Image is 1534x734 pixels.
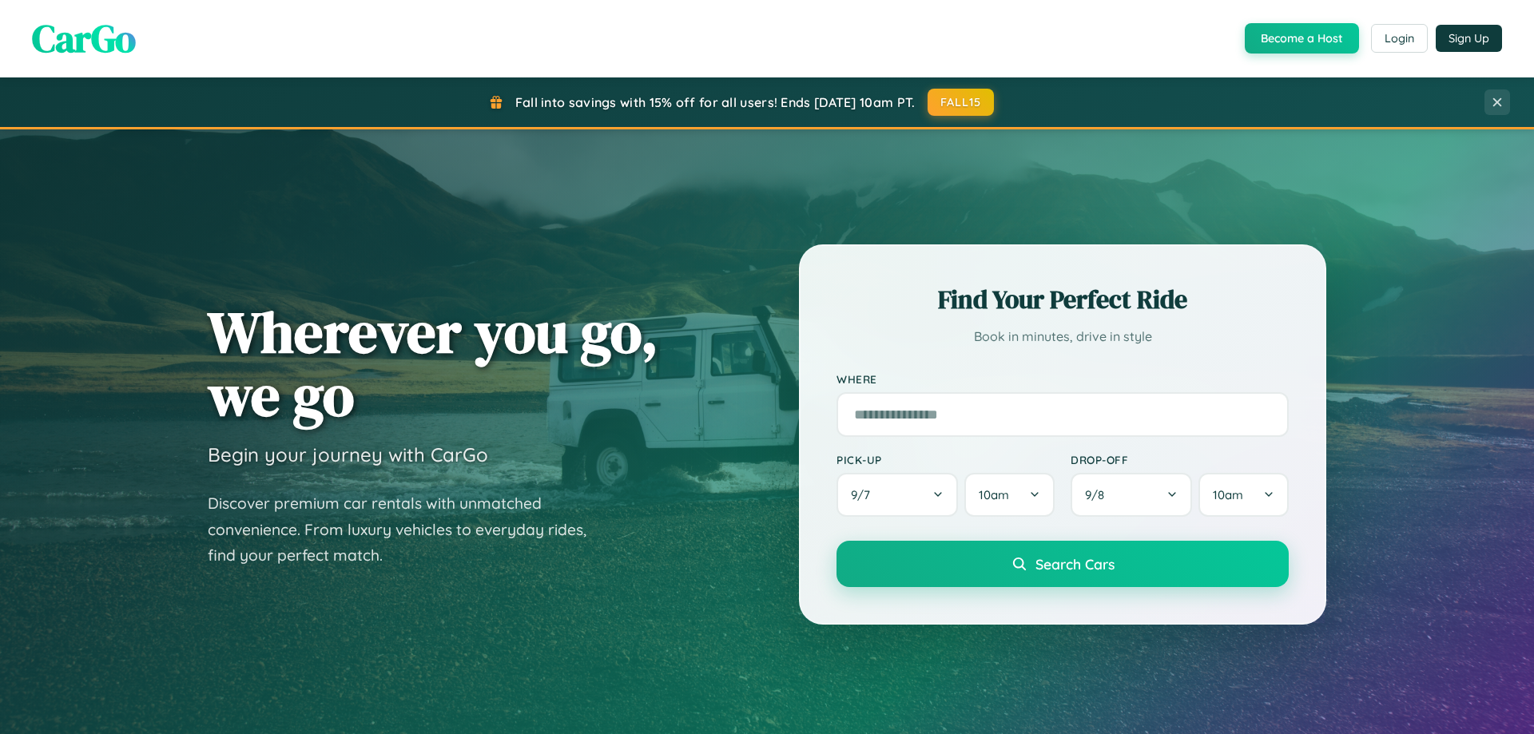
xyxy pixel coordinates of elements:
[1071,473,1192,517] button: 9/8
[1213,487,1243,502] span: 10am
[837,372,1289,386] label: Where
[837,325,1289,348] p: Book in minutes, drive in style
[1035,555,1115,573] span: Search Cars
[1371,24,1428,53] button: Login
[837,541,1289,587] button: Search Cars
[837,473,958,517] button: 9/7
[964,473,1055,517] button: 10am
[1085,487,1112,502] span: 9 / 8
[208,300,658,427] h1: Wherever you go, we go
[928,89,995,116] button: FALL15
[1071,453,1289,466] label: Drop-off
[851,487,878,502] span: 9 / 7
[837,453,1055,466] label: Pick-up
[979,487,1009,502] span: 10am
[837,282,1289,317] h2: Find Your Perfect Ride
[515,94,916,110] span: Fall into savings with 15% off for all users! Ends [DATE] 10am PT.
[208,442,488,466] h3: Begin your journey with CarGo
[1198,473,1289,517] button: 10am
[1245,23,1359,54] button: Become a Host
[1436,25,1502,52] button: Sign Up
[32,12,136,65] span: CarGo
[208,490,607,569] p: Discover premium car rentals with unmatched convenience. From luxury vehicles to everyday rides, ...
